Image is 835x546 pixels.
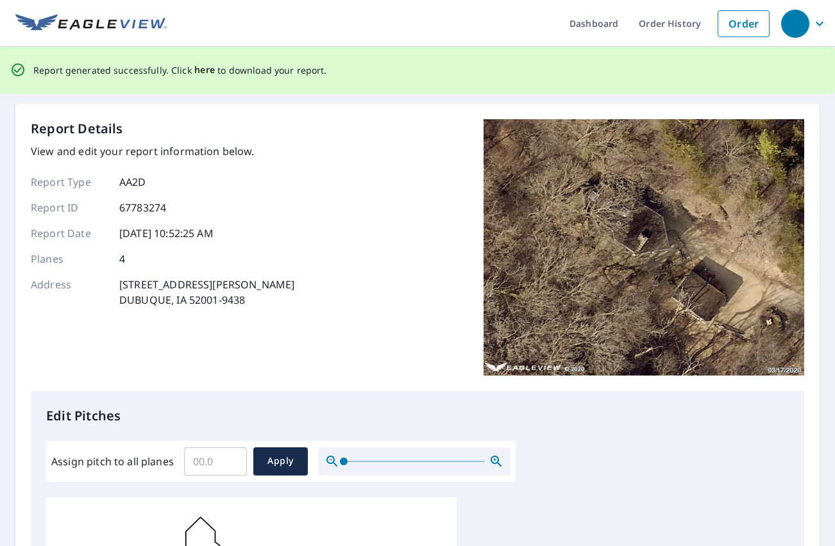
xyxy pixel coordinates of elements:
[119,174,146,190] p: AA2D
[718,10,770,37] a: Order
[119,277,294,308] p: [STREET_ADDRESS][PERSON_NAME] DUBUQUE, IA 52001-9438
[484,119,804,376] img: Top image
[119,226,214,241] p: [DATE] 10:52:25 AM
[31,200,108,215] p: Report ID
[31,226,108,241] p: Report Date
[31,277,108,308] p: Address
[51,454,174,469] label: Assign pitch to all planes
[253,447,308,476] button: Apply
[33,62,327,78] p: Report generated successfully. Click to download your report.
[264,453,298,469] span: Apply
[31,119,123,138] p: Report Details
[46,406,789,426] p: Edit Pitches
[31,251,108,267] p: Planes
[31,174,108,190] p: Report Type
[194,62,215,78] button: here
[119,200,166,215] p: 67783274
[15,14,167,33] img: EV Logo
[31,144,294,159] p: View and edit your report information below.
[184,443,247,479] input: 00.0
[119,251,125,267] p: 4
